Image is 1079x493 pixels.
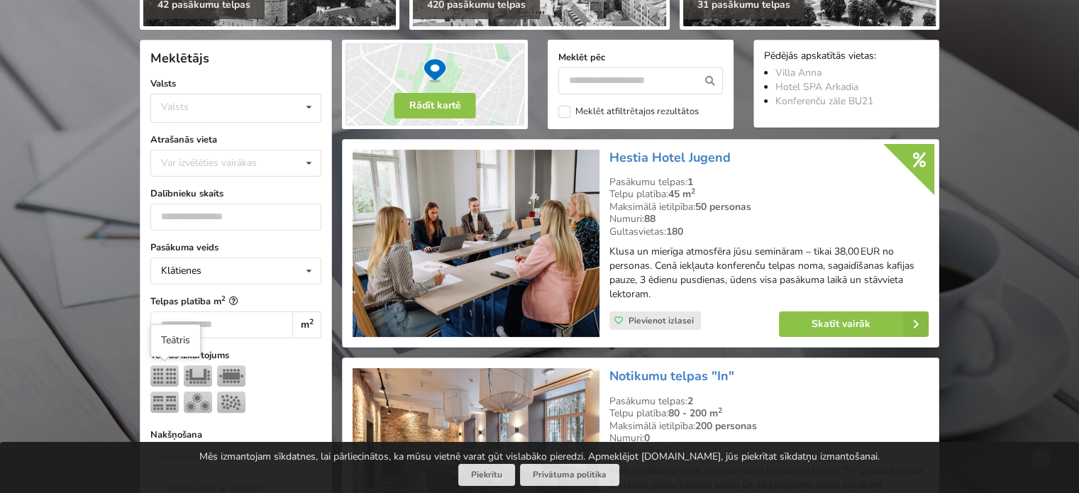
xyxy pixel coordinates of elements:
[779,311,929,337] a: Skatīt vairāk
[184,392,212,413] img: Bankets
[644,212,655,226] strong: 88
[687,394,693,408] strong: 2
[718,405,722,416] sup: 2
[150,365,179,387] img: table_icon_5_off.png
[609,367,734,384] a: Notikumu telpas "In"
[558,106,699,118] label: Meklēt atfiltrētajos rezultātos
[609,432,929,445] div: Numuri:
[150,428,321,442] label: Nakšņošana
[150,240,321,255] label: Pasākuma veids
[668,187,695,201] strong: 45 m
[764,50,929,64] div: Pēdējās apskatītās vietas:
[775,66,821,79] a: Villa Anna
[609,395,929,408] div: Pasākumu telpas:
[629,315,694,326] span: Pievienot izlasei
[609,407,929,420] div: Telpu platība:
[609,149,731,166] a: Hestia Hotel Jugend
[775,80,858,94] a: Hotel SPA Arkadia
[691,186,695,196] sup: 2
[221,294,226,303] sup: 2
[150,50,209,67] span: Meklētājs
[609,245,929,301] p: Klusa un mierīga atmosfēra jūsu semināram – tikai 38,00 EUR no personas. Cenā iekļauta konferenču...
[609,420,929,433] div: Maksimālā ietilpība:
[292,311,321,338] div: m
[150,392,179,413] img: Klase
[161,266,201,276] div: Klātienes
[609,188,929,201] div: Telpu platība:
[150,77,321,91] label: Valsts
[184,365,212,387] img: U-Veids
[217,392,245,413] img: Pieņemšana
[687,175,693,189] strong: 1
[609,213,929,226] div: Numuri:
[695,200,751,214] strong: 50 personas
[666,225,683,238] strong: 180
[309,316,314,327] sup: 2
[775,94,873,108] a: Konferenču zāle BU21
[668,406,722,420] strong: 80 - 200 m
[558,50,723,65] label: Meklēt pēc
[150,294,321,309] label: Telpas platība m
[342,40,528,129] img: Rādīt kartē
[458,464,515,486] button: Piekrītu
[353,150,599,338] img: Viesnīca | Rīga | Hestia Hotel Jugend
[161,333,190,348] div: Teātris
[150,187,321,201] label: Dalībnieku skaits
[150,133,321,147] label: Atrašanās vieta
[695,419,757,433] strong: 200 personas
[520,464,619,486] a: Privātuma politika
[161,101,189,113] div: Valsts
[609,176,929,189] div: Pasākumu telpas:
[644,431,650,445] strong: 0
[150,348,321,362] label: Telpas izkārtojums
[157,155,289,171] div: Var izvēlēties vairākas
[394,93,476,118] button: Rādīt kartē
[609,201,929,214] div: Maksimālā ietilpība:
[217,365,245,387] img: Sapulce
[609,226,929,238] div: Gultasvietas:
